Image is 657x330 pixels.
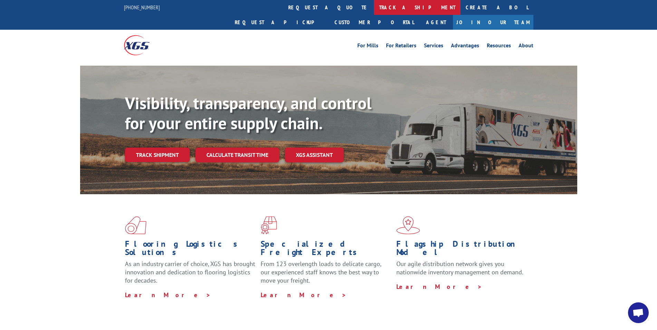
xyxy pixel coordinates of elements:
[451,43,479,50] a: Advantages
[329,15,419,30] a: Customer Portal
[125,148,190,162] a: Track shipment
[125,216,146,234] img: xgs-icon-total-supply-chain-intelligence-red
[125,260,255,284] span: As an industry carrier of choice, XGS has brought innovation and dedication to flooring logistics...
[261,291,347,299] a: Learn More >
[396,260,523,276] span: Our agile distribution network gives you nationwide inventory management on demand.
[125,291,211,299] a: Learn More >
[487,43,511,50] a: Resources
[125,92,371,134] b: Visibility, transparency, and control for your entire supply chain.
[125,240,255,260] h1: Flooring Logistics Solutions
[396,283,482,291] a: Learn More >
[285,148,344,162] a: XGS ASSISTANT
[419,15,453,30] a: Agent
[124,4,160,11] a: [PHONE_NUMBER]
[519,43,533,50] a: About
[396,216,420,234] img: xgs-icon-flagship-distribution-model-red
[261,260,391,291] p: From 123 overlength loads to delicate cargo, our experienced staff knows the best way to move you...
[453,15,533,30] a: Join Our Team
[396,240,527,260] h1: Flagship Distribution Model
[386,43,416,50] a: For Retailers
[261,240,391,260] h1: Specialized Freight Experts
[261,216,277,234] img: xgs-icon-focused-on-flooring-red
[230,15,329,30] a: Request a pickup
[424,43,443,50] a: Services
[357,43,378,50] a: For Mills
[628,302,649,323] div: Open chat
[195,148,279,162] a: Calculate transit time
